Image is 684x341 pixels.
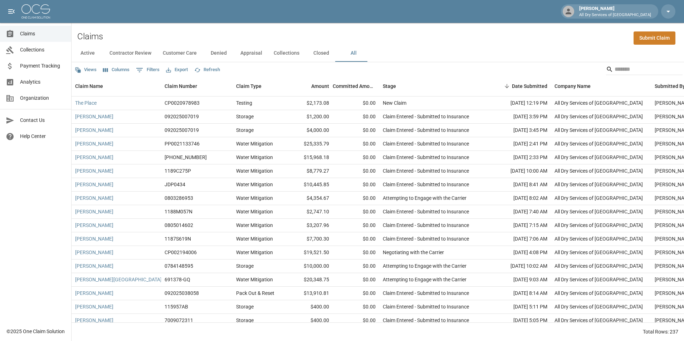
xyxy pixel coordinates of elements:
[165,222,193,229] div: 0805014602
[157,45,202,62] button: Customer Care
[554,113,643,120] div: All Dry Services of Atlanta
[311,76,329,96] div: Amount
[487,124,551,137] div: [DATE] 3:45 PM
[165,181,185,188] div: JDP0434
[554,276,643,283] div: All Dry Services of Atlanta
[72,45,684,62] div: dynamic tabs
[333,97,379,110] div: $0.00
[551,76,651,96] div: Company Name
[286,110,333,124] div: $1,200.00
[236,303,254,310] div: Storage
[236,140,273,147] div: Water Mitigation
[101,64,131,75] button: Select columns
[333,192,379,205] div: $0.00
[487,110,551,124] div: [DATE] 3:59 PM
[77,31,103,42] h2: Claims
[383,208,469,215] div: Claim Entered - Submitted to Insurance
[20,78,65,86] span: Analytics
[75,181,113,188] a: [PERSON_NAME]
[165,127,199,134] div: 092025007019
[333,76,376,96] div: Committed Amount
[487,287,551,300] div: [DATE] 8:14 AM
[554,127,643,134] div: All Dry Services of Atlanta
[383,222,469,229] div: Claim Entered - Submitted to Insurance
[165,194,193,202] div: 0803286953
[333,178,379,192] div: $0.00
[487,178,551,192] div: [DATE] 8:41 AM
[4,4,19,19] button: open drawer
[20,62,65,70] span: Payment Tracking
[286,151,333,164] div: $15,968.18
[236,181,273,188] div: Water Mitigation
[165,99,200,107] div: CP0020978983
[579,12,651,18] p: All Dry Services of [GEOGRAPHIC_DATA]
[21,4,50,19] img: ocs-logo-white-transparent.png
[333,164,379,178] div: $0.00
[554,235,643,242] div: All Dry Services of Atlanta
[165,235,191,242] div: 1187S619N
[75,167,113,174] a: [PERSON_NAME]
[333,124,379,137] div: $0.00
[286,232,333,246] div: $7,700.30
[236,76,262,96] div: Claim Type
[383,303,469,310] div: Claim Entered - Submitted to Insurance
[165,249,197,256] div: CP002194006
[383,167,469,174] div: Claim Entered - Submitted to Insurance
[75,127,113,134] a: [PERSON_NAME]
[333,110,379,124] div: $0.00
[487,273,551,287] div: [DATE] 9:03 AM
[333,273,379,287] div: $0.00
[286,273,333,287] div: $20,348.75
[383,99,406,107] div: New Claim
[333,314,379,327] div: $0.00
[236,317,254,324] div: Storage
[554,167,643,174] div: All Dry Services of Atlanta
[286,97,333,110] div: $2,173.08
[161,76,233,96] div: Claim Number
[286,287,333,300] div: $13,910.81
[165,262,193,270] div: 0784148595
[236,154,273,161] div: Water Mitigation
[383,127,469,134] div: Claim Entered - Submitted to Insurance
[383,235,469,242] div: Claim Entered - Submitted to Insurance
[75,208,113,215] a: [PERSON_NAME]
[487,232,551,246] div: [DATE] 7:06 AM
[286,192,333,205] div: $4,354.67
[487,314,551,327] div: [DATE] 5:05 PM
[554,222,643,229] div: All Dry Services of Atlanta
[20,94,65,102] span: Organization
[383,113,469,120] div: Claim Entered - Submitted to Insurance
[512,76,547,96] div: Date Submitted
[286,314,333,327] div: $400.00
[202,45,235,62] button: Denied
[286,219,333,232] div: $3,207.96
[165,317,193,324] div: 7009072311
[236,276,273,283] div: Water Mitigation
[75,99,97,107] a: The Place
[236,99,252,107] div: Testing
[554,262,643,270] div: All Dry Services of Atlanta
[554,99,643,107] div: All Dry Services of Atlanta
[333,137,379,151] div: $0.00
[286,164,333,178] div: $8,779.27
[337,45,370,62] button: All
[75,262,113,270] a: [PERSON_NAME]
[487,192,551,205] div: [DATE] 8:02 AM
[286,137,333,151] div: $25,335.79
[554,303,643,310] div: All Dry Services of Atlanta
[554,249,643,256] div: All Dry Services of Atlanta
[487,97,551,110] div: [DATE] 12:19 PM
[554,76,591,96] div: Company Name
[236,235,273,242] div: Water Mitigation
[643,328,678,335] div: Total Rows: 237
[333,205,379,219] div: $0.00
[286,178,333,192] div: $10,445.85
[502,81,512,91] button: Sort
[554,194,643,202] div: All Dry Services of Atlanta
[487,205,551,219] div: [DATE] 7:40 AM
[383,249,444,256] div: Negotiating with the Carrier
[72,45,104,62] button: Active
[634,31,675,45] a: Submit Claim
[236,113,254,120] div: Storage
[554,181,643,188] div: All Dry Services of Atlanta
